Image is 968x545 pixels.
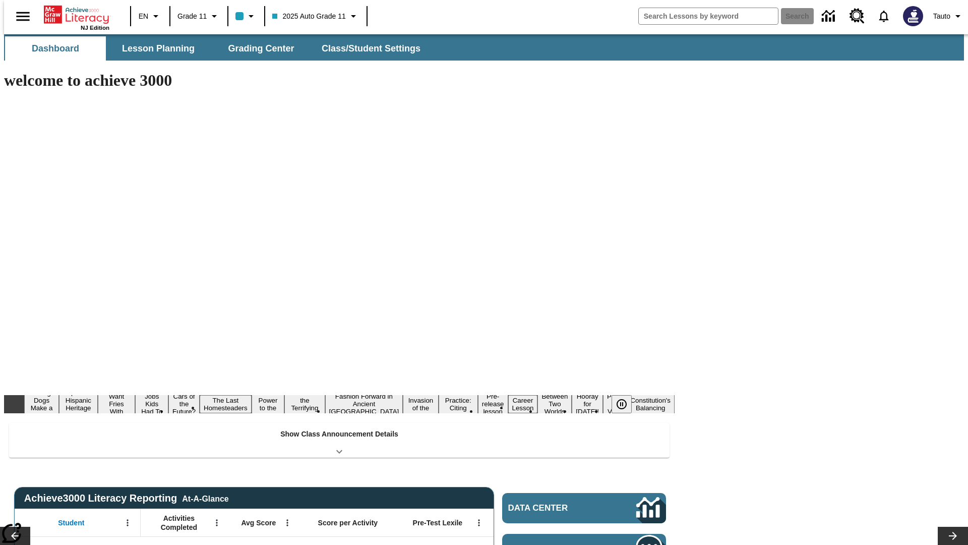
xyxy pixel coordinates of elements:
button: Slide 10 The Invasion of the Free CD [403,388,438,421]
input: search field [639,8,778,24]
span: Grade 11 [177,11,207,22]
button: Slide 2 ¡Viva Hispanic Heritage Month! [59,388,98,421]
button: Open Menu [209,515,224,530]
div: Pause [612,395,642,413]
button: Pause [612,395,632,413]
a: Home [44,5,109,25]
span: Tauto [933,11,950,22]
button: Lesson Planning [108,36,209,61]
button: Class/Student Settings [314,36,429,61]
button: Slide 12 Pre-release lesson [478,391,508,417]
div: SubNavbar [4,34,964,61]
span: NJ Edition [81,25,109,31]
button: Slide 16 Point of View [603,391,626,417]
button: Slide 8 Attack of the Terrifying Tomatoes [284,388,325,421]
span: 2025 Auto Grade 11 [272,11,345,22]
img: Avatar [903,6,923,26]
button: Slide 1 Diving Dogs Make a Splash [24,388,59,421]
span: Data Center [508,503,602,513]
span: Activities Completed [146,514,212,532]
button: Profile/Settings [929,7,968,25]
button: Slide 4 Dirty Jobs Kids Had To Do [135,384,168,424]
button: Slide 11 Mixed Practice: Citing Evidence [439,388,478,421]
button: Slide 7 Solar Power to the People [252,388,285,421]
button: Slide 5 Cars of the Future? [168,391,200,417]
button: Slide 3 Do You Want Fries With That? [98,384,136,424]
button: Grade: Grade 11, Select a grade [173,7,224,25]
span: EN [139,11,148,22]
button: Slide 9 Fashion Forward in Ancient Rome [325,391,403,417]
button: Language: EN, Select a language [134,7,166,25]
button: Open side menu [8,2,38,31]
a: Data Center [816,3,843,30]
a: Data Center [502,493,666,523]
button: Open Menu [471,515,487,530]
div: SubNavbar [4,36,430,61]
div: Show Class Announcement Details [9,423,670,458]
p: Show Class Announcement Details [280,429,398,440]
h1: welcome to achieve 3000 [4,71,675,90]
span: Student [58,518,84,527]
button: Slide 6 The Last Homesteaders [200,395,252,413]
button: Class color is light blue. Change class color [231,7,261,25]
a: Notifications [871,3,897,29]
button: Lesson carousel, Next [938,527,968,545]
button: Class: 2025 Auto Grade 11, Select your class [268,7,363,25]
button: Slide 15 Hooray for Constitution Day! [572,391,603,417]
button: Open Menu [280,515,295,530]
button: Slide 14 Between Two Worlds [537,391,572,417]
span: Pre-Test Lexile [413,518,463,527]
button: Slide 17 The Constitution's Balancing Act [626,388,675,421]
button: Dashboard [5,36,106,61]
div: At-A-Glance [182,493,228,504]
span: Achieve3000 Literacy Reporting [24,493,229,504]
button: Open Menu [120,515,135,530]
button: Slide 13 Career Lesson [508,395,538,413]
button: Select a new avatar [897,3,929,29]
button: Grading Center [211,36,312,61]
span: Score per Activity [318,518,378,527]
div: Home [44,4,109,31]
a: Resource Center, Will open in new tab [843,3,871,30]
span: Avg Score [241,518,276,527]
